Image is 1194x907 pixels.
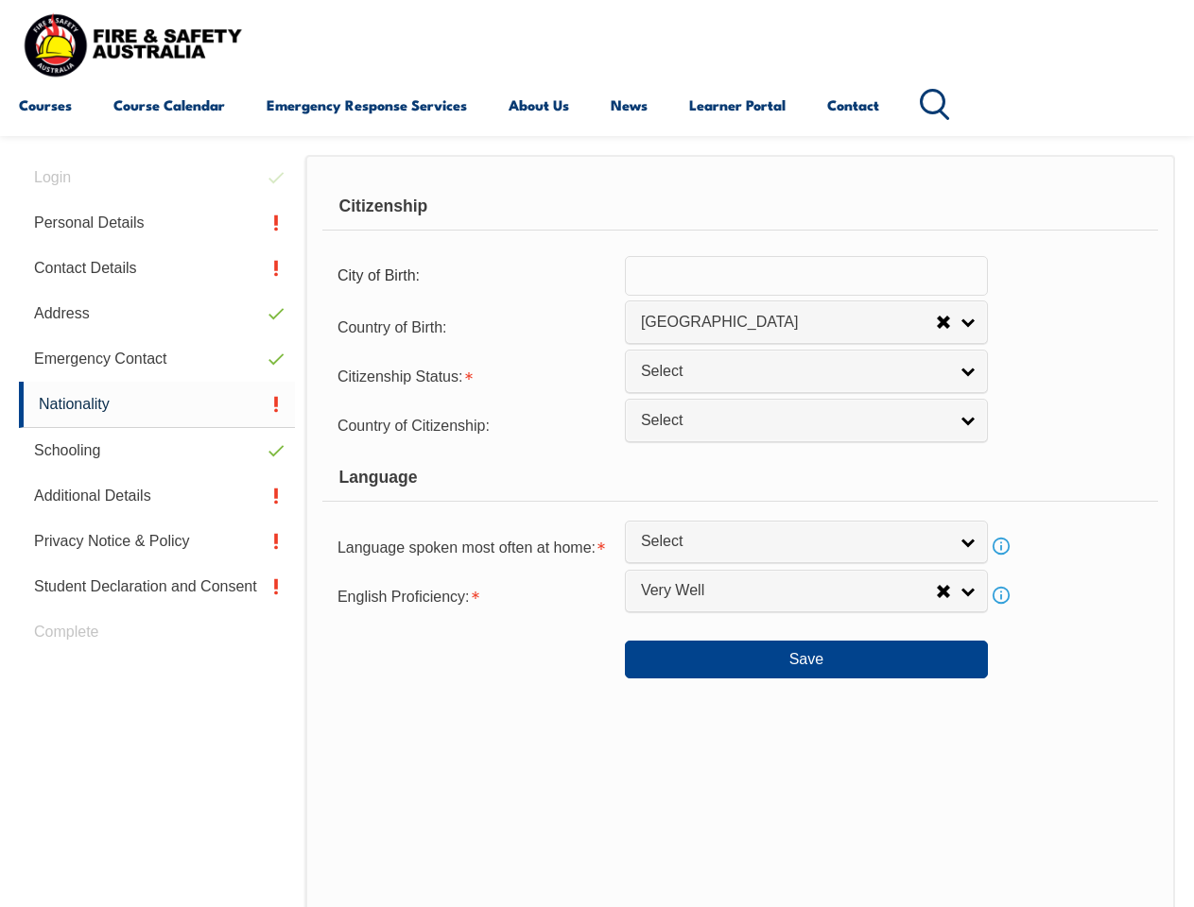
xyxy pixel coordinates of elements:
[641,411,947,431] span: Select
[322,454,1158,502] div: Language
[641,362,947,382] span: Select
[337,418,490,434] span: Country of Citizenship:
[689,82,786,128] a: Learner Portal
[113,82,225,128] a: Course Calendar
[641,313,936,333] span: [GEOGRAPHIC_DATA]
[267,82,467,128] a: Emergency Response Services
[337,589,470,605] span: English Proficiency:
[19,519,295,564] a: Privacy Notice & Policy
[641,581,936,601] span: Very Well
[509,82,569,128] a: About Us
[337,319,447,335] span: Country of Birth:
[19,336,295,382] a: Emergency Contact
[19,473,295,519] a: Additional Details
[988,582,1014,608] a: Info
[19,382,295,428] a: Nationality
[322,356,625,394] div: Citizenship Status is required.
[337,539,596,556] span: Language spoken most often at home:
[322,258,625,294] div: City of Birth:
[611,82,648,128] a: News
[19,246,295,291] a: Contact Details
[625,641,988,678] button: Save
[641,532,947,552] span: Select
[337,368,463,385] span: Citizenship Status:
[988,533,1014,559] a: Info
[19,564,295,609] a: Student Declaration and Consent
[322,576,625,614] div: English Proficiency is required.
[19,82,72,128] a: Courses
[19,200,295,246] a: Personal Details
[19,291,295,336] a: Address
[322,183,1158,231] div: Citizenship
[19,428,295,473] a: Schooling
[827,82,879,128] a: Contact
[322,527,625,565] div: Language spoken most often at home is required.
